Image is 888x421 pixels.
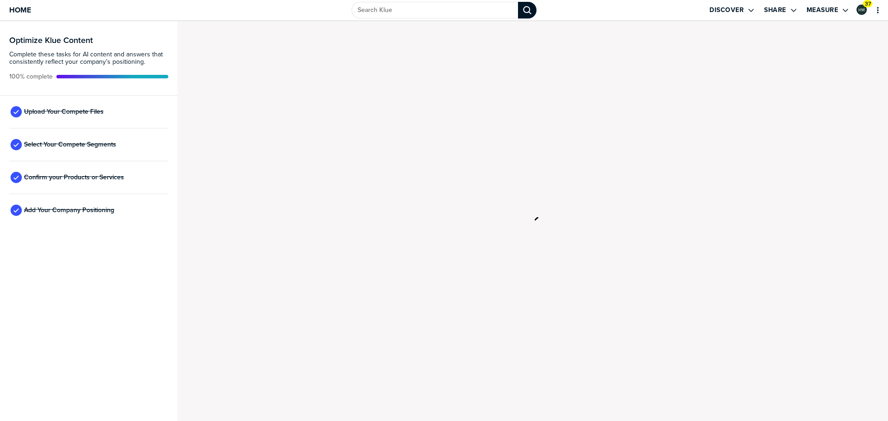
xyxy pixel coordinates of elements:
[9,6,31,14] span: Home
[351,2,518,18] input: Search Klue
[9,73,53,80] span: Active
[9,36,168,44] h3: Optimize Klue Content
[807,6,839,14] label: Measure
[857,5,867,15] div: Haley Williams
[9,51,168,66] span: Complete these tasks for AI content and answers that consistently reflect your company’s position...
[24,174,124,181] span: Confirm your Products or Services
[865,0,871,7] span: 37
[24,207,114,214] span: Add Your Company Positioning
[856,4,868,16] a: Edit Profile
[709,6,744,14] label: Discover
[24,141,116,148] span: Select Your Compete Segments
[764,6,786,14] label: Share
[518,2,536,18] div: Search Klue
[857,6,866,14] img: 64e45ff9b10861f717a37c775829af77-sml.png
[24,108,104,116] span: Upload Your Compete Files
